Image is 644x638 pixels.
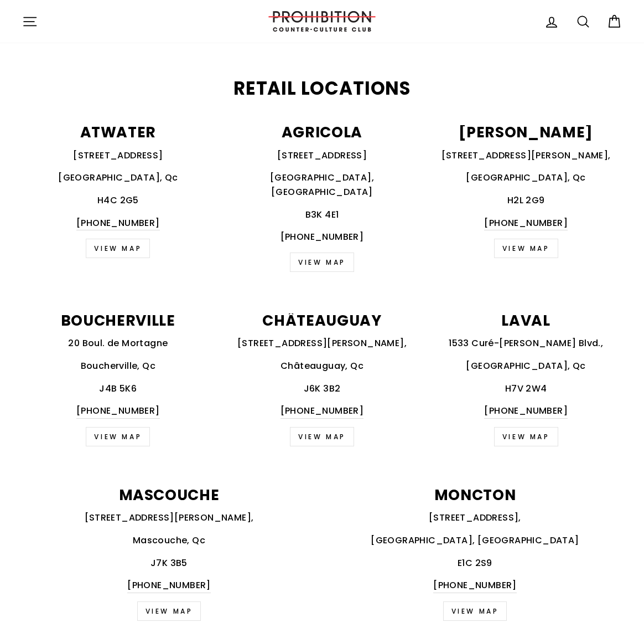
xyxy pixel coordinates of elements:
p: ATWATER [22,125,214,140]
p: [STREET_ADDRESS][PERSON_NAME], [226,336,418,351]
a: VIEW MAP [290,253,354,272]
p: Châteauguay, Qc [226,359,418,373]
p: [GEOGRAPHIC_DATA], Qc [22,171,214,185]
a: [PHONE_NUMBER] [127,578,211,593]
p: J7K 3B5 [22,556,316,570]
p: 20 Boul. de Mortagne [22,336,214,351]
img: PROHIBITION COUNTER-CULTURE CLUB [267,11,377,32]
p: H2L 2G9 [430,193,622,208]
p: J6K 3B2 [226,382,418,396]
a: view map [290,427,354,446]
a: [PHONE_NUMBER] [484,404,568,419]
p: LAVAL [430,313,622,328]
p: [STREET_ADDRESS][PERSON_NAME], [430,148,622,163]
p: [GEOGRAPHIC_DATA], [GEOGRAPHIC_DATA] [226,171,418,199]
p: [STREET_ADDRESS], [328,511,622,525]
p: B3K 4E1 [226,208,418,222]
p: [STREET_ADDRESS] [22,148,214,163]
a: [PHONE_NUMBER] [76,216,160,231]
p: MASCOUCHE [22,488,316,503]
p: [GEOGRAPHIC_DATA], [GEOGRAPHIC_DATA] [328,533,622,548]
p: 1533 Curé-[PERSON_NAME] Blvd., [430,336,622,351]
a: [PHONE_NUMBER] [281,404,364,419]
p: [GEOGRAPHIC_DATA], Qc [430,171,622,185]
h2: Retail Locations [22,80,622,98]
a: [PHONE_NUMBER] [76,404,160,419]
p: BOUCHERVILLE [22,313,214,328]
p: H7V 2W4 [430,382,622,396]
p: E1C 2S9 [328,556,622,570]
a: view map [86,427,150,446]
p: H4C 2G5 [22,193,214,208]
p: [STREET_ADDRESS][PERSON_NAME], [22,511,316,525]
p: MONCTON [328,488,622,503]
p: CHÂTEAUGUAY [226,313,418,328]
a: VIEW MAP [86,239,150,258]
p: [GEOGRAPHIC_DATA], Qc [430,359,622,373]
p: J4B 5K6 [22,382,214,396]
a: view map [494,427,558,446]
a: [PHONE_NUMBER] [433,578,517,593]
a: View Map [137,601,201,621]
a: View Map [443,601,507,621]
p: Mascouche, Qc [22,533,316,548]
a: view map [494,239,558,258]
p: [PHONE_NUMBER] [226,230,418,244]
p: Boucherville, Qc [22,359,214,373]
p: [PERSON_NAME] [430,125,622,140]
p: [STREET_ADDRESS] [226,148,418,163]
p: AGRICOLA [226,125,418,140]
a: [PHONE_NUMBER] [484,216,568,231]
